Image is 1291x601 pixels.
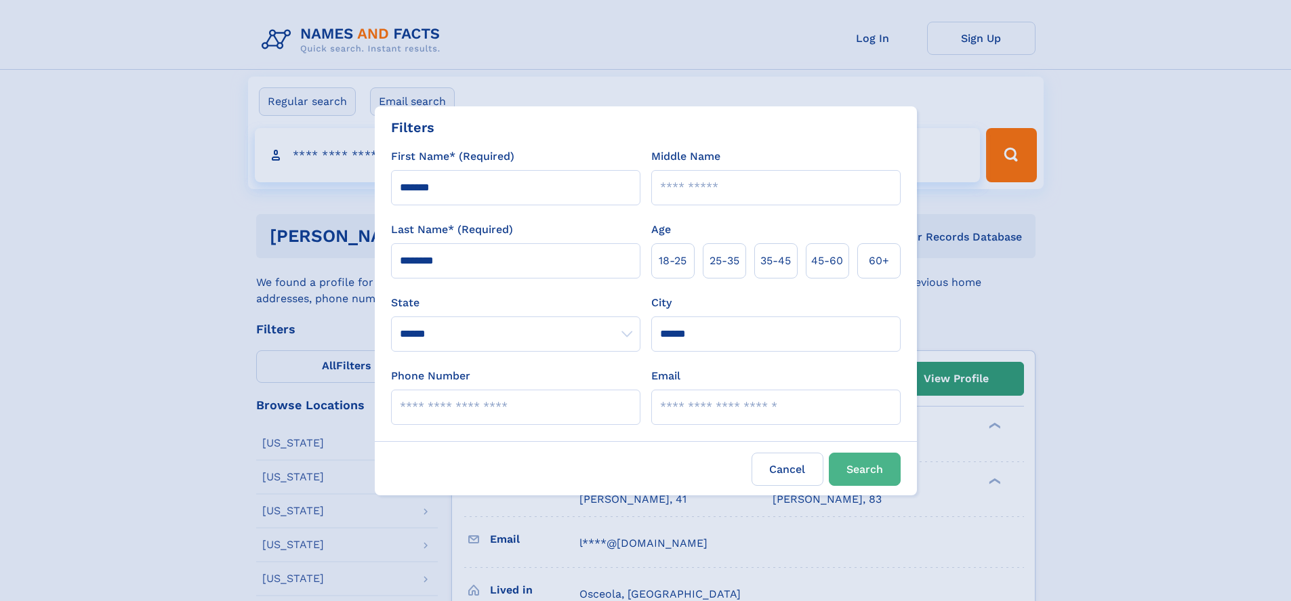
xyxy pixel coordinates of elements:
div: Filters [391,117,434,138]
button: Search [829,453,901,486]
label: Middle Name [651,148,720,165]
label: City [651,295,672,311]
label: Last Name* (Required) [391,222,513,238]
span: 18‑25 [659,253,687,269]
label: Age [651,222,671,238]
label: First Name* (Required) [391,148,514,165]
span: 45‑60 [811,253,843,269]
span: 25‑35 [710,253,739,269]
label: Cancel [752,453,823,486]
span: 35‑45 [760,253,791,269]
label: Email [651,368,680,384]
span: 60+ [869,253,889,269]
label: Phone Number [391,368,470,384]
label: State [391,295,640,311]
